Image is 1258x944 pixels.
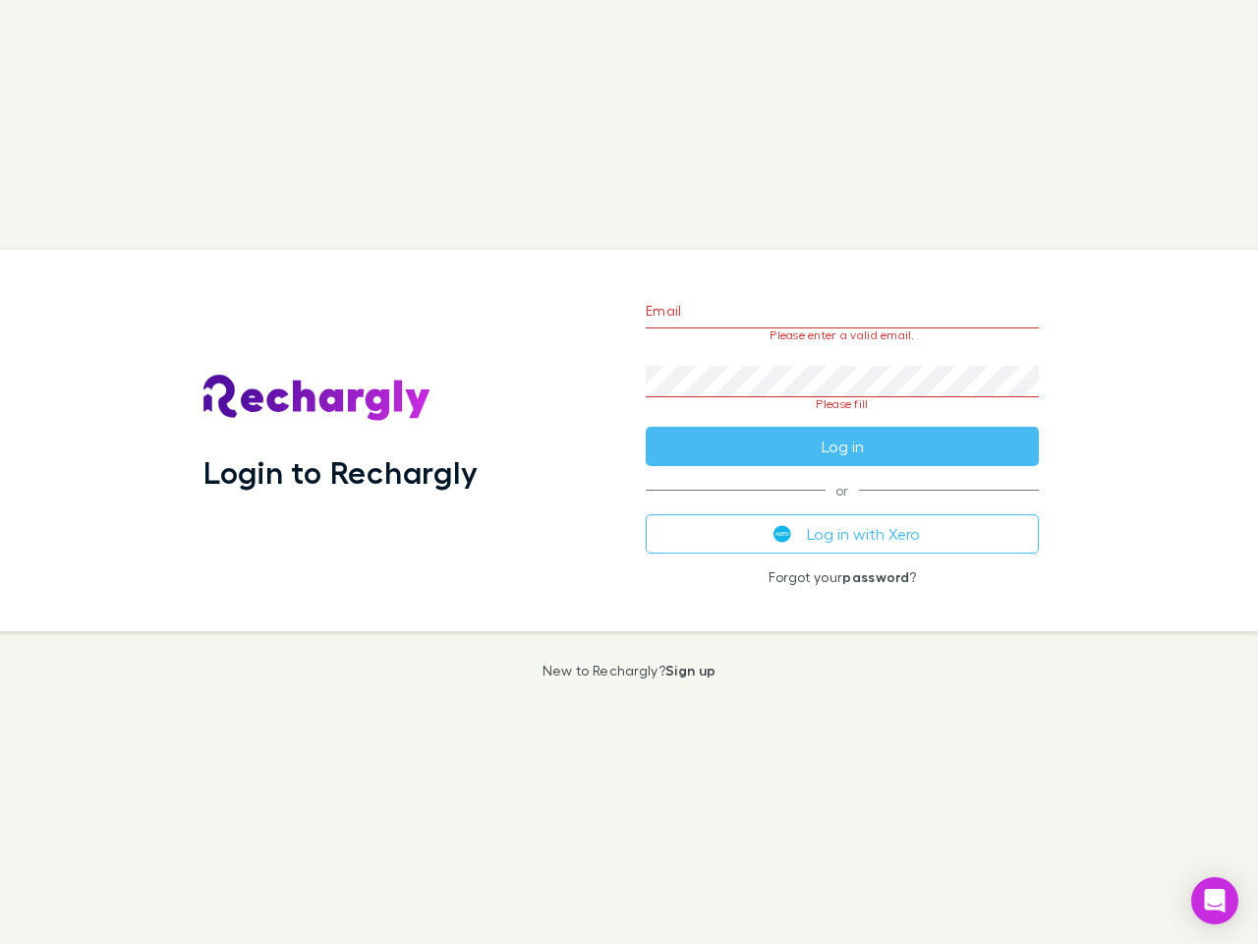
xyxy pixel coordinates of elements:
p: Please enter a valid email. [646,328,1039,342]
div: Open Intercom Messenger [1191,877,1238,924]
button: Log in [646,427,1039,466]
img: Xero's logo [773,525,791,543]
button: Log in with Xero [646,514,1039,554]
p: Please fill [646,397,1039,411]
h1: Login to Rechargly [203,453,478,491]
a: Sign up [665,662,715,678]
span: or [646,490,1039,491]
p: Forgot your ? [646,569,1039,585]
p: New to Rechargly? [543,663,716,678]
a: password [842,568,909,585]
img: Rechargly's Logo [203,375,431,422]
